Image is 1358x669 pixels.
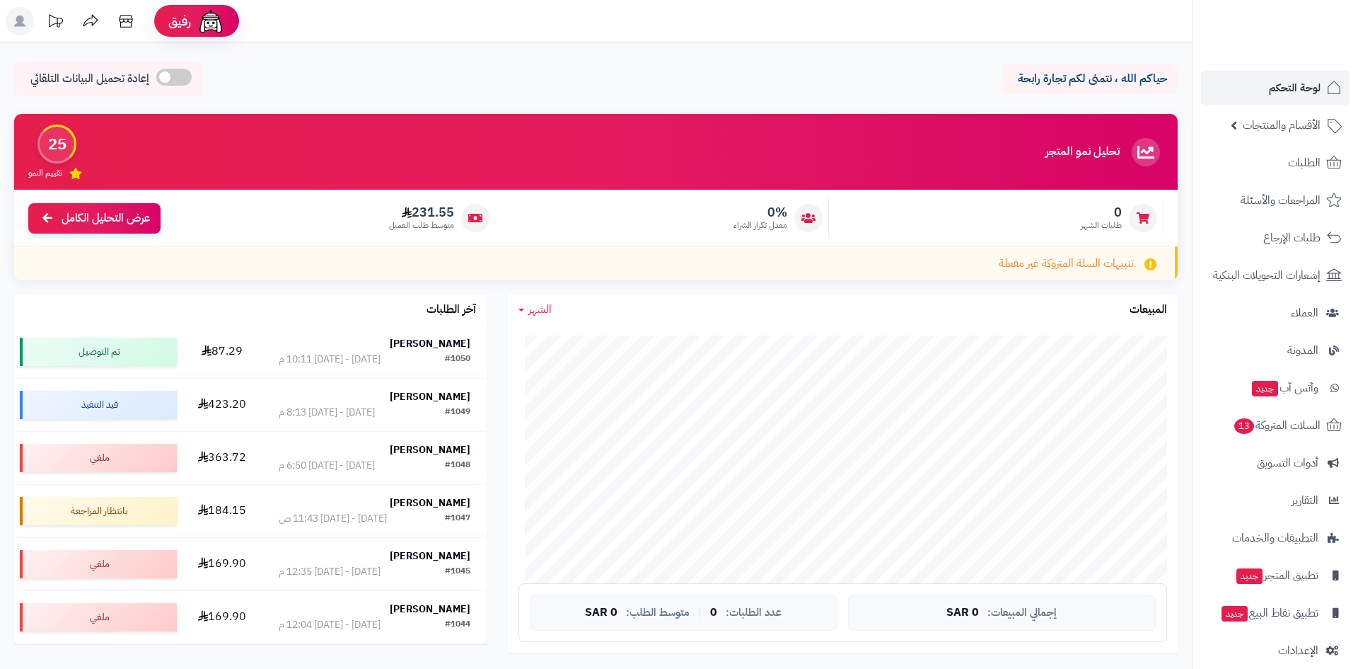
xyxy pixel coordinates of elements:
span: جديد [1252,381,1278,396]
div: #1047 [445,512,470,526]
h3: المبيعات [1130,304,1167,316]
a: أدوات التسويق [1201,446,1350,480]
h3: تحليل نمو المتجر [1045,146,1120,159]
div: [DATE] - [DATE] 11:43 ص [279,512,387,526]
a: المراجعات والأسئلة [1201,183,1350,217]
a: الطلبات [1201,146,1350,180]
div: [DATE] - [DATE] 8:13 م [279,406,375,420]
h3: آخر الطلبات [426,304,476,316]
p: حياكم الله ، نتمنى لكم تجارة رابحة [1011,71,1167,87]
span: تطبيق المتجر [1235,566,1318,585]
div: تم التوصيل [20,338,177,366]
div: #1050 [445,353,470,367]
span: وآتس آب [1250,378,1318,398]
strong: [PERSON_NAME] [390,389,470,404]
strong: [PERSON_NAME] [390,549,470,564]
span: تطبيق نقاط البيع [1220,603,1318,623]
div: [DATE] - [DATE] 6:50 م [279,459,375,473]
a: تطبيق نقاط البيعجديد [1201,596,1350,630]
td: 184.15 [182,485,262,537]
span: | [698,607,702,618]
span: الشهر [528,301,552,318]
span: متوسط الطلب: [626,607,690,619]
span: عرض التحليل الكامل [62,210,150,227]
div: #1049 [445,406,470,420]
a: التطبيقات والخدمات [1201,521,1350,555]
span: تنبيهات السلة المتروكة غير مفعلة [999,256,1134,272]
span: رفيق [168,13,191,30]
span: لوحة التحكم [1269,78,1321,98]
span: جديد [1221,606,1248,622]
a: السلات المتروكة13 [1201,408,1350,442]
div: [DATE] - [DATE] 12:35 م [279,565,381,579]
strong: [PERSON_NAME] [390,602,470,617]
span: طلبات الشهر [1081,219,1122,231]
span: الإعدادات [1278,641,1318,661]
span: الطلبات [1288,153,1321,173]
div: #1048 [445,459,470,473]
div: [DATE] - [DATE] 10:11 م [279,353,381,367]
span: 0 [710,607,717,619]
span: التقارير [1292,491,1318,510]
span: إجمالي المبيعات: [987,607,1057,619]
span: إعادة تحميل البيانات التلقائي [30,71,149,87]
img: ai-face.png [197,7,225,35]
span: العملاء [1291,303,1318,323]
div: ملغي [20,603,177,631]
div: #1045 [445,565,470,579]
span: 231.55 [389,205,454,220]
div: بانتظار المراجعة [20,497,177,525]
span: المدونة [1287,341,1318,360]
span: أدوات التسويق [1257,453,1318,473]
a: التقارير [1201,484,1350,518]
div: [DATE] - [DATE] 12:04 م [279,618,381,632]
span: 13 [1234,418,1254,434]
span: طلبات الإرجاع [1263,228,1321,248]
span: جديد [1236,568,1263,584]
strong: [PERSON_NAME] [390,336,470,351]
strong: [PERSON_NAME] [390,442,470,457]
span: عدد الطلبات: [726,607,782,619]
span: إشعارات التحويلات البنكية [1213,265,1321,285]
strong: [PERSON_NAME] [390,496,470,510]
a: عرض التحليل الكامل [28,203,161,234]
td: 169.90 [182,591,262,644]
td: 423.20 [182,379,262,431]
td: 363.72 [182,432,262,484]
a: إشعارات التحويلات البنكية [1201,258,1350,292]
a: الإعدادات [1201,634,1350,668]
span: متوسط طلب العميل [389,219,454,231]
a: تطبيق المتجرجديد [1201,559,1350,593]
a: العملاء [1201,296,1350,330]
span: 0 SAR [585,607,617,619]
a: الشهر [518,302,552,318]
span: معدل تكرار الشراء [733,219,787,231]
a: وآتس آبجديد [1201,371,1350,405]
a: لوحة التحكم [1201,71,1350,105]
td: 169.90 [182,538,262,590]
a: تحديثات المنصة [37,7,73,39]
div: ملغي [20,444,177,472]
span: المراجعات والأسئلة [1241,190,1321,210]
span: 0 [1081,205,1122,220]
span: السلات المتروكة [1233,416,1321,435]
a: المدونة [1201,333,1350,367]
span: تقييم النمو [28,167,62,179]
a: طلبات الإرجاع [1201,221,1350,255]
div: قيد التنفيذ [20,391,177,419]
span: 0 SAR [946,607,979,619]
div: #1044 [445,618,470,632]
span: 0% [733,205,787,220]
span: التطبيقات والخدمات [1232,528,1318,548]
td: 87.29 [182,326,262,378]
div: ملغي [20,550,177,578]
span: الأقسام والمنتجات [1243,115,1321,135]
